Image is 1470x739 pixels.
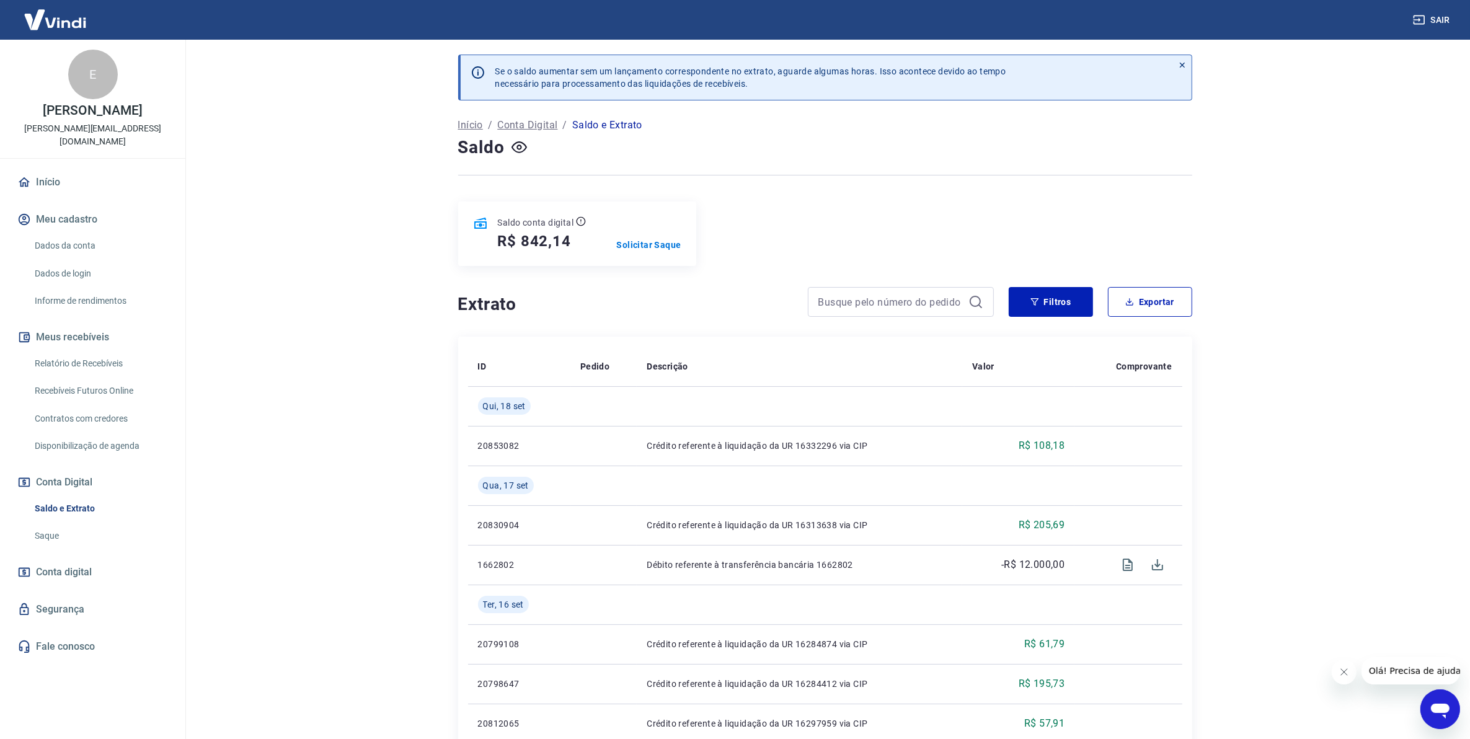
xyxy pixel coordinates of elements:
a: Saque [30,523,170,549]
p: [PERSON_NAME][EMAIL_ADDRESS][DOMAIN_NAME] [10,122,175,148]
p: / [488,118,492,133]
img: Vindi [15,1,95,38]
a: Dados de login [30,261,170,286]
p: Crédito referente à liquidação da UR 16284874 via CIP [647,638,952,650]
button: Conta Digital [15,469,170,496]
span: Download [1143,550,1172,580]
button: Meus recebíveis [15,324,170,351]
a: Relatório de Recebíveis [30,351,170,376]
a: Contratos com credores [30,406,170,431]
a: Recebíveis Futuros Online [30,378,170,404]
span: Qui, 18 set [483,400,526,412]
a: Fale conosco [15,633,170,660]
a: Saldo e Extrato [30,496,170,521]
p: Descrição [647,360,688,373]
p: Crédito referente à liquidação da UR 16313638 via CIP [647,519,952,531]
input: Busque pelo número do pedido [818,293,963,311]
p: 20812065 [478,717,560,730]
button: Sair [1410,9,1455,32]
a: Solicitar Saque [617,239,681,251]
a: Informe de rendimentos [30,288,170,314]
iframe: Mensagem da empresa [1362,657,1460,684]
span: Ter, 16 set [483,598,524,611]
iframe: Fechar mensagem [1332,660,1357,684]
p: Crédito referente à liquidação da UR 16332296 via CIP [647,440,952,452]
p: Saldo e Extrato [572,118,642,133]
p: 20799108 [478,638,560,650]
p: 20853082 [478,440,560,452]
p: Comprovante [1116,360,1172,373]
p: R$ 57,91 [1024,716,1065,731]
span: Qua, 17 set [483,479,529,492]
p: Pedido [580,360,609,373]
p: 20830904 [478,519,560,531]
p: Débito referente à transferência bancária 1662802 [647,559,952,571]
p: ID [478,360,487,373]
a: Disponibilização de agenda [30,433,170,459]
button: Meu cadastro [15,206,170,233]
p: 20798647 [478,678,560,690]
p: [PERSON_NAME] [43,104,142,117]
p: R$ 108,18 [1019,438,1065,453]
p: Crédito referente à liquidação da UR 16284412 via CIP [647,678,952,690]
span: Conta digital [36,564,92,581]
a: Dados da conta [30,233,170,259]
p: Saldo conta digital [498,216,574,229]
h4: Extrato [458,292,793,317]
p: 1662802 [478,559,560,571]
p: -R$ 12.000,00 [1001,557,1065,572]
p: Se o saldo aumentar sem um lançamento correspondente no extrato, aguarde algumas horas. Isso acon... [495,65,1006,90]
p: R$ 205,69 [1019,518,1065,533]
a: Segurança [15,596,170,623]
a: Início [15,169,170,196]
iframe: Botão para abrir a janela de mensagens [1420,689,1460,729]
h4: Saldo [458,135,505,160]
button: Exportar [1108,287,1192,317]
a: Conta digital [15,559,170,586]
p: Valor [972,360,994,373]
p: Crédito referente à liquidação da UR 16297959 via CIP [647,717,952,730]
button: Filtros [1009,287,1093,317]
h5: R$ 842,14 [498,231,571,251]
p: R$ 195,73 [1019,676,1065,691]
p: / [563,118,567,133]
span: Olá! Precisa de ajuda? [7,9,104,19]
p: R$ 61,79 [1024,637,1065,652]
a: Início [458,118,483,133]
div: E [68,50,118,99]
a: Conta Digital [497,118,557,133]
span: Visualizar [1113,550,1143,580]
